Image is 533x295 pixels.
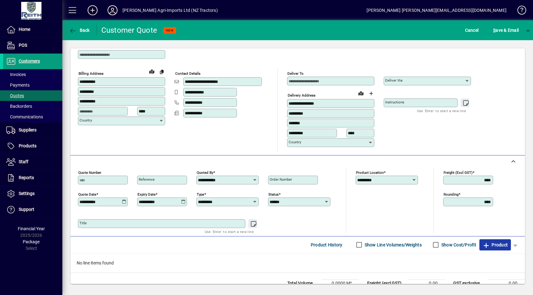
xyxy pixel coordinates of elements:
[385,78,402,83] mat-label: Deliver via
[23,239,40,244] span: Package
[311,240,343,250] span: Product History
[6,93,24,98] span: Quotes
[3,101,62,112] a: Backorders
[322,279,359,287] td: 0.0000 M³
[366,88,376,98] button: Choose address
[69,28,90,33] span: Back
[363,242,422,248] label: Show Line Volumes/Weights
[270,177,292,182] mat-label: Order number
[287,71,304,76] mat-label: Deliver To
[385,100,404,104] mat-label: Instructions
[3,90,62,101] a: Quotes
[6,83,30,88] span: Payments
[101,25,157,35] div: Customer Quote
[483,240,508,250] span: Product
[79,221,87,225] mat-label: Title
[197,170,213,174] mat-label: Quoted by
[3,80,62,90] a: Payments
[137,192,156,196] mat-label: Expiry date
[450,279,487,287] td: GST exclusive
[19,207,34,212] span: Support
[465,25,479,35] span: Cancel
[19,27,30,32] span: Home
[444,192,459,196] mat-label: Rounding
[3,186,62,202] a: Settings
[6,114,43,119] span: Communications
[3,202,62,217] a: Support
[3,154,62,170] a: Staff
[3,138,62,154] a: Products
[3,22,62,37] a: Home
[356,88,366,98] a: View on map
[3,122,62,138] a: Suppliers
[3,69,62,80] a: Invoices
[364,279,408,287] td: Freight (excl GST)
[463,25,480,36] button: Cancel
[19,159,28,164] span: Staff
[308,239,345,250] button: Product History
[70,254,525,273] div: No line items found
[19,59,40,64] span: Customers
[356,170,384,174] mat-label: Product location
[3,112,62,122] a: Communications
[289,140,301,144] mat-label: Country
[268,192,279,196] mat-label: Status
[79,118,92,122] mat-label: Country
[3,170,62,186] a: Reports
[19,175,34,180] span: Reports
[3,38,62,53] a: POS
[139,177,155,182] mat-label: Reference
[67,25,91,36] button: Back
[19,43,27,48] span: POS
[166,28,174,32] span: NEW
[487,279,525,287] td: 0.00
[205,228,254,235] mat-hint: Use 'Enter' to start a new line
[479,239,511,250] button: Product
[122,5,218,15] div: [PERSON_NAME] Agri-Imports Ltd (NZ Tractors)
[19,127,36,132] span: Suppliers
[19,143,36,148] span: Products
[408,279,445,287] td: 0.00
[6,104,32,109] span: Backorders
[147,66,157,76] a: View on map
[197,192,204,196] mat-label: Type
[444,170,473,174] mat-label: Freight (excl GST)
[440,242,476,248] label: Show Cost/Profit
[284,279,322,287] td: Total Volume
[490,25,522,36] button: Save & Email
[19,191,35,196] span: Settings
[6,72,26,77] span: Invoices
[493,25,519,35] span: ave & Email
[493,28,496,33] span: S
[18,226,45,231] span: Financial Year
[78,192,96,196] mat-label: Quote date
[78,170,101,174] mat-label: Quote number
[62,25,97,36] app-page-header-button: Back
[513,1,525,21] a: Knowledge Base
[157,67,167,77] button: Copy to Delivery address
[367,5,507,15] div: [PERSON_NAME] [PERSON_NAME][EMAIL_ADDRESS][DOMAIN_NAME]
[83,5,103,16] button: Add
[417,107,466,114] mat-hint: Use 'Enter' to start a new line
[103,5,122,16] button: Profile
